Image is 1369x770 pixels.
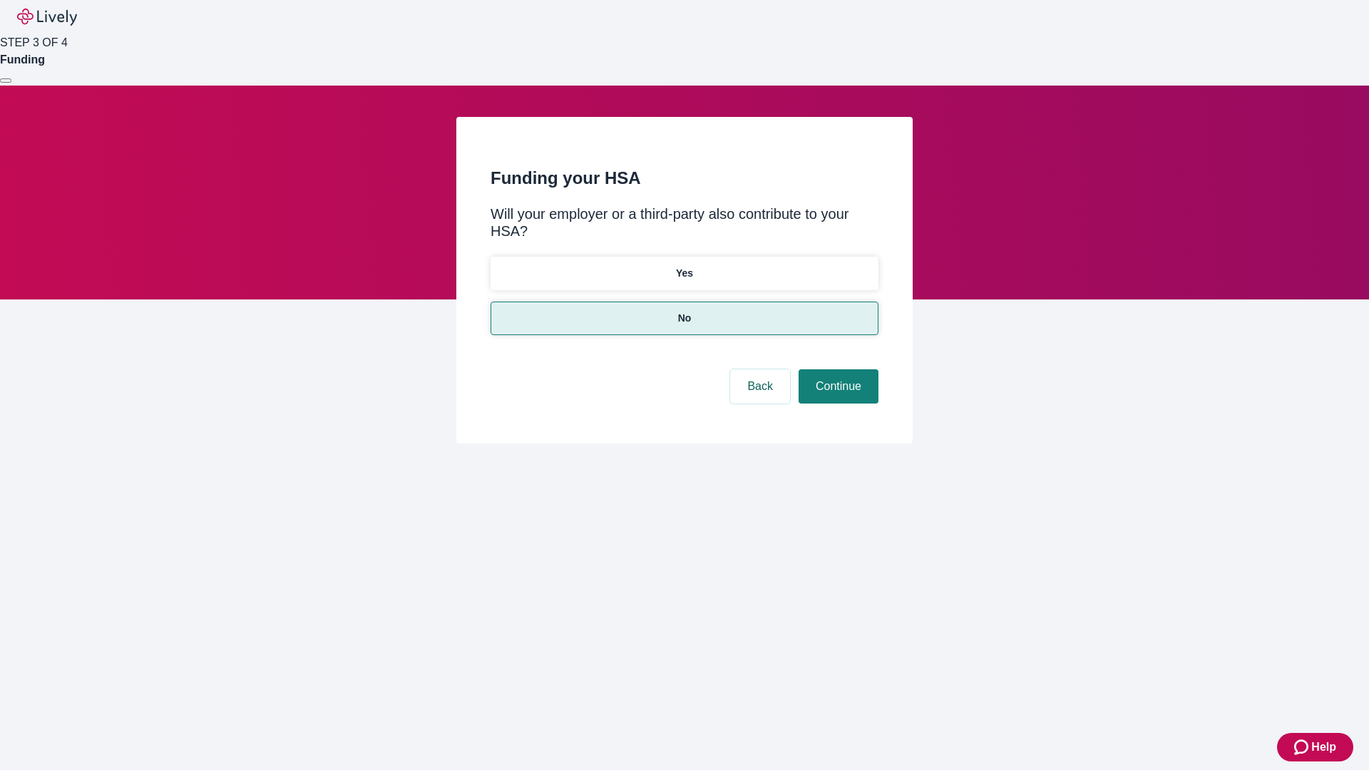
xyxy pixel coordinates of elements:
[730,369,790,404] button: Back
[491,205,878,240] div: Will your employer or a third-party also contribute to your HSA?
[676,266,693,281] p: Yes
[1294,739,1311,756] svg: Zendesk support icon
[678,311,692,326] p: No
[1311,739,1336,756] span: Help
[491,257,878,290] button: Yes
[17,9,77,26] img: Lively
[491,302,878,335] button: No
[1277,733,1353,761] button: Zendesk support iconHelp
[491,165,878,191] h2: Funding your HSA
[799,369,878,404] button: Continue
